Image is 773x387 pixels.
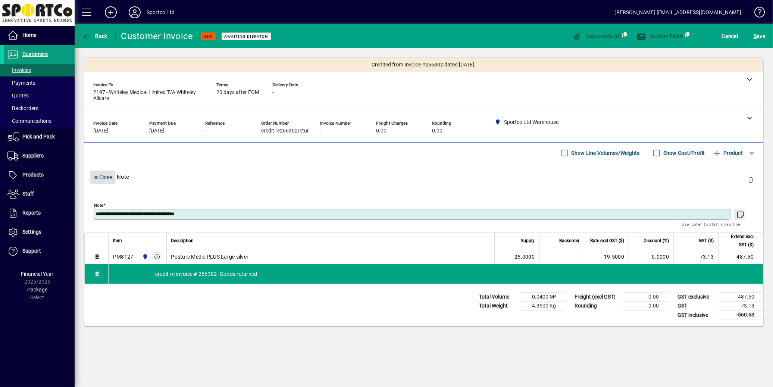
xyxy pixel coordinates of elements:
span: ave [754,30,765,42]
button: Add [99,6,123,19]
td: -73.13 [719,302,763,310]
a: Communications [4,115,75,127]
span: Package [27,287,47,293]
span: Discount (%) [644,237,669,245]
app-page-header-button: Close [88,174,117,180]
td: GST [674,302,719,310]
span: Suppliers [22,153,44,159]
div: Note [84,163,763,190]
span: Products [22,172,44,178]
span: Financial Year [21,271,54,277]
span: Extend excl GST ($) [723,232,754,249]
span: Quotes [7,93,29,99]
span: NEW [204,34,213,39]
td: Total Volume [475,293,520,302]
td: 0.00 [623,302,668,310]
span: 2197 - Whiteley Medical Limited T/A Whiteley Allcare [93,90,205,102]
a: Settings [4,223,75,241]
span: Settings [22,229,41,235]
button: Close [90,171,115,184]
div: credit re invoice # 266302- Goods returned [109,264,763,284]
div: [PERSON_NAME] [EMAIL_ADDRESS][DOMAIN_NAME] [615,6,741,18]
span: Awaiting Dispatch [225,34,268,39]
a: Home [4,26,75,45]
span: Staff [22,191,34,197]
span: GST ($) [699,237,714,245]
span: Invoices [7,67,31,73]
a: Support [4,242,75,260]
a: Suppliers [4,147,75,165]
button: Save [752,29,767,43]
a: Knowledge Base [749,1,764,26]
span: Home [22,32,36,38]
span: Close [93,171,112,184]
span: - [272,90,274,96]
span: Rate excl GST ($) [590,237,624,245]
mat-label: Note [94,203,103,208]
td: -487.50 [719,293,763,302]
span: Product [713,147,743,159]
app-page-header-button: Delete [742,176,760,183]
span: Cancel [722,30,738,42]
td: -4.3500 Kg [520,302,565,310]
span: Support [22,248,41,254]
button: Cancel [720,29,740,43]
label: Show Cost/Profit [662,149,705,157]
span: Communications [7,118,51,124]
span: 0.00 [376,128,386,134]
label: Show Line Volumes/Weights [570,149,640,157]
td: GST exclusive [674,293,719,302]
td: 0.00 [623,293,668,302]
span: Credited from Invoice #266302 dated [DATE]. [372,61,476,69]
div: 19.5000 [589,253,624,260]
span: -25.0000 [513,253,535,260]
span: 20 days after EOM [216,90,259,96]
span: Pick and Pack [22,134,55,140]
span: Reports [22,210,41,216]
td: Total Weight [475,302,520,310]
mat-hint: Use 'Enter' to start a new line [682,220,741,228]
span: 0.00 [432,128,442,134]
span: Item [113,237,122,245]
span: Description [171,237,194,245]
td: -0.0400 M³ [520,293,565,302]
span: Back [82,33,107,39]
td: -560.63 [719,310,763,320]
td: -487.50 [718,249,763,264]
button: Documents (0) [571,29,623,43]
span: Posture Medic PLUS Large silver [171,253,249,260]
div: Sportco Ltd [147,6,175,18]
span: - [205,128,207,134]
td: GST inclusive [674,310,719,320]
a: Reports [4,204,75,222]
a: Quotes [4,89,75,102]
button: Delete [742,171,760,188]
a: Backorders [4,102,75,115]
span: Customers [22,51,48,57]
button: Custom Fields [635,29,686,43]
button: Product [709,146,747,160]
td: -73.13 [673,249,718,264]
a: Pick and Pack [4,128,75,146]
span: Custom Fields [637,33,684,39]
app-page-header-button: Back [75,29,116,43]
td: Freight (excl GST) [571,293,623,302]
a: Products [4,166,75,184]
button: Back [81,29,109,43]
td: 0.0000 [629,249,673,264]
span: credit re266302retur [261,128,309,134]
a: Staff [4,185,75,203]
span: [DATE] [93,128,109,134]
span: Backorders [7,105,38,111]
span: [DATE] [149,128,165,134]
button: Profile [123,6,147,19]
td: Rounding [571,302,623,310]
a: Invoices [4,64,75,77]
span: S [754,33,757,39]
span: Documents (0) [573,33,621,39]
span: - [320,128,322,134]
span: Sportco Ltd Warehouse [140,253,149,261]
span: Supply [521,237,535,245]
span: Payments [7,80,35,86]
a: Payments [4,77,75,89]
